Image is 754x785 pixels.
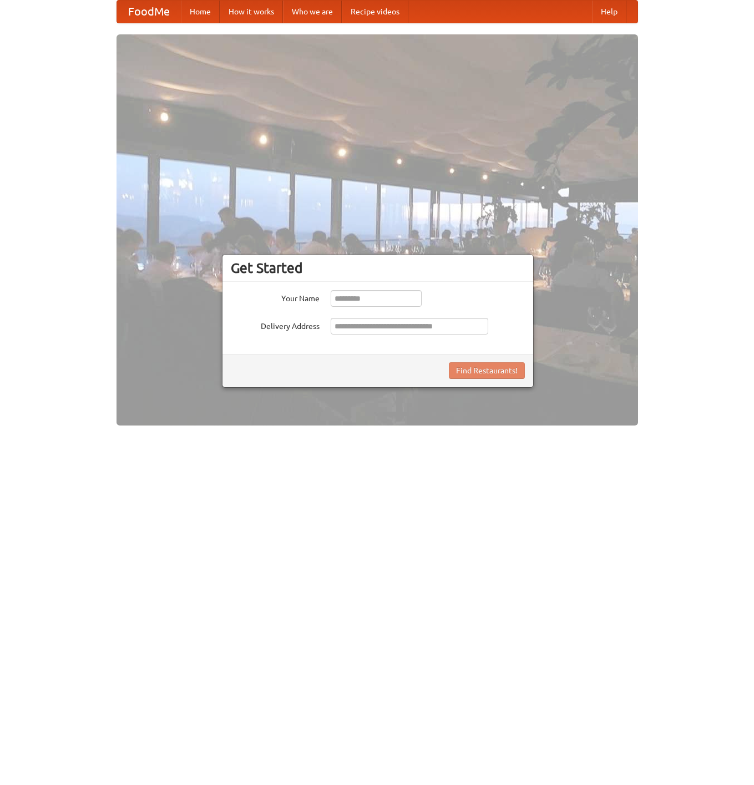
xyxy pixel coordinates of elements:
[231,318,320,332] label: Delivery Address
[592,1,626,23] a: Help
[342,1,408,23] a: Recipe videos
[231,290,320,304] label: Your Name
[181,1,220,23] a: Home
[283,1,342,23] a: Who we are
[231,260,525,276] h3: Get Started
[220,1,283,23] a: How it works
[117,1,181,23] a: FoodMe
[449,362,525,379] button: Find Restaurants!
